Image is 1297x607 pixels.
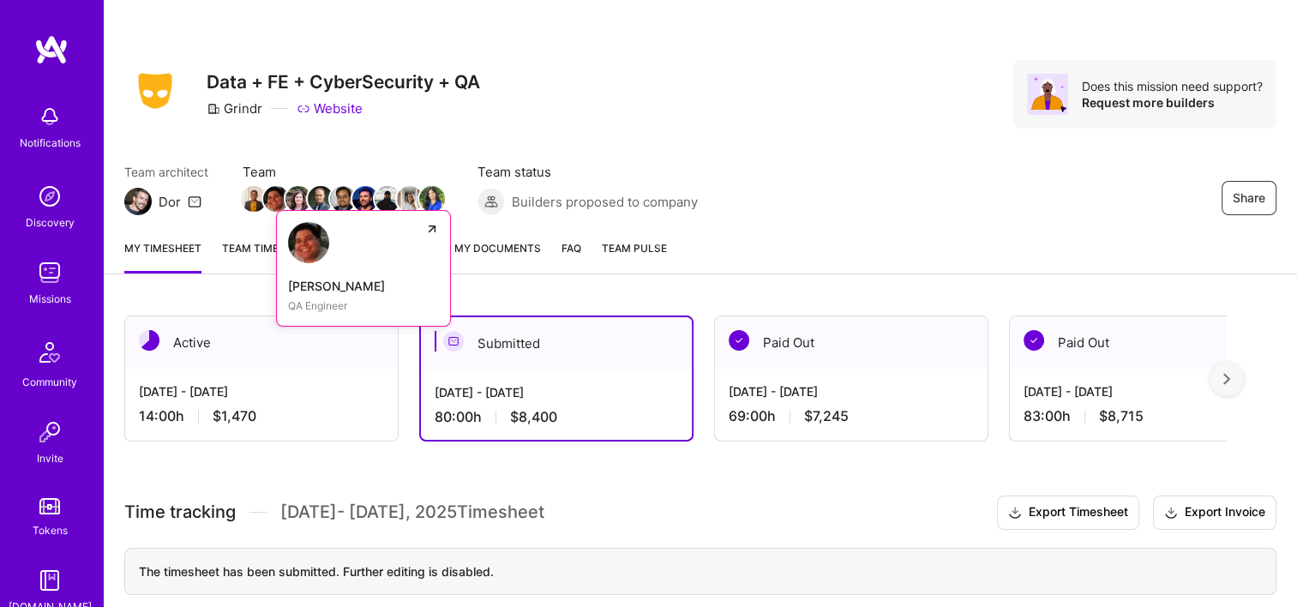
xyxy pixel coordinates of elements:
button: Export Invoice [1153,496,1276,530]
button: Export Timesheet [997,496,1139,530]
div: Invite [37,449,63,467]
a: Team Member Avatar [399,184,421,213]
span: [DATE] - [DATE] , 2025 Timesheet [280,502,544,523]
img: Submitted [443,331,464,352]
div: 80:00 h [435,408,678,426]
div: Request more builders [1082,94,1263,111]
div: Community [22,373,77,391]
span: $7,245 [804,407,849,425]
div: QA Engineer [288,297,439,315]
img: Avatar [1027,74,1068,115]
span: $8,400 [510,408,557,426]
a: Team Member Avatar [376,184,399,213]
span: Team [243,163,443,181]
img: Team Member Avatar [352,186,378,212]
span: Team status [477,163,698,181]
div: Missions [29,290,71,308]
span: Builders proposed to company [512,193,698,211]
img: guide book [33,563,67,598]
img: bell [33,99,67,134]
i: icon Mail [188,195,201,208]
div: Tokens [33,521,68,539]
div: Paid Out [715,316,988,369]
a: Team Member Avatar [421,184,443,213]
span: My Documents [435,239,541,258]
a: My timesheet [124,239,201,273]
img: Team Member Avatar [285,186,311,212]
img: Paid Out [729,330,749,351]
img: Company Logo [124,68,186,114]
div: Grindr [207,99,262,117]
img: Invite [33,415,67,449]
div: Dor [159,193,181,211]
img: Paid Out [1024,330,1044,351]
span: $1,470 [213,407,256,425]
h3: Data + FE + CyberSecurity + QA [207,71,480,93]
img: discovery [33,179,67,213]
i: icon CompanyGray [207,102,220,116]
img: Team Member Avatar [263,186,289,212]
img: Builders proposed to company [477,188,505,215]
a: Team Member Avatar [243,184,265,213]
div: Does this mission need support? [1082,78,1263,94]
img: Team Member Avatar [375,186,400,212]
button: Share [1222,181,1276,215]
div: [PERSON_NAME] [288,277,439,295]
img: tokens [39,498,60,514]
img: Team Member Avatar [397,186,423,212]
a: Team Member Avatar [332,184,354,213]
div: Notifications [20,134,81,152]
div: 14:00 h [139,407,384,425]
div: 69:00 h [729,407,974,425]
span: Time tracking [124,502,236,523]
span: Team Pulse [602,242,667,255]
a: Team timesheet [222,239,312,273]
img: Community [29,332,70,373]
img: Team Member Avatar [330,186,356,212]
img: Team Member Avatar [241,186,267,212]
a: Team Member Avatar [287,184,309,213]
div: [DATE] - [DATE] [435,383,678,401]
div: The timesheet has been submitted. Further editing is disabled. [124,548,1276,595]
div: [DATE] - [DATE] [729,382,974,400]
img: Team Architect [124,188,152,215]
img: Gabriel Morales [288,222,329,263]
img: teamwork [33,255,67,290]
span: Team architect [124,163,208,181]
div: [DATE] - [DATE] [1024,382,1269,400]
div: Discovery [26,213,75,231]
a: Team Member Avatar [354,184,376,213]
div: Paid Out [1010,316,1282,369]
i: icon Download [1008,504,1022,522]
a: Team Member Avatar [265,184,287,213]
div: Submitted [421,317,692,370]
img: Team Member Avatar [419,186,445,212]
span: Share [1233,189,1265,207]
div: [DATE] - [DATE] [139,382,384,400]
a: Team Member Avatar [309,184,332,213]
img: logo [34,34,69,65]
a: Gabriel Morales[PERSON_NAME]QA Engineer [276,210,451,327]
a: Team Pulse [602,239,667,273]
a: FAQ [561,239,581,273]
i: icon ArrowUpRight [425,222,439,236]
img: Team Member Avatar [308,186,333,212]
img: Active [139,330,159,351]
div: 83:00 h [1024,407,1269,425]
div: Active [125,316,398,369]
img: right [1223,373,1230,385]
a: Website [297,99,363,117]
a: My Documents [435,239,541,273]
i: icon Download [1164,504,1178,522]
span: $8,715 [1099,407,1144,425]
